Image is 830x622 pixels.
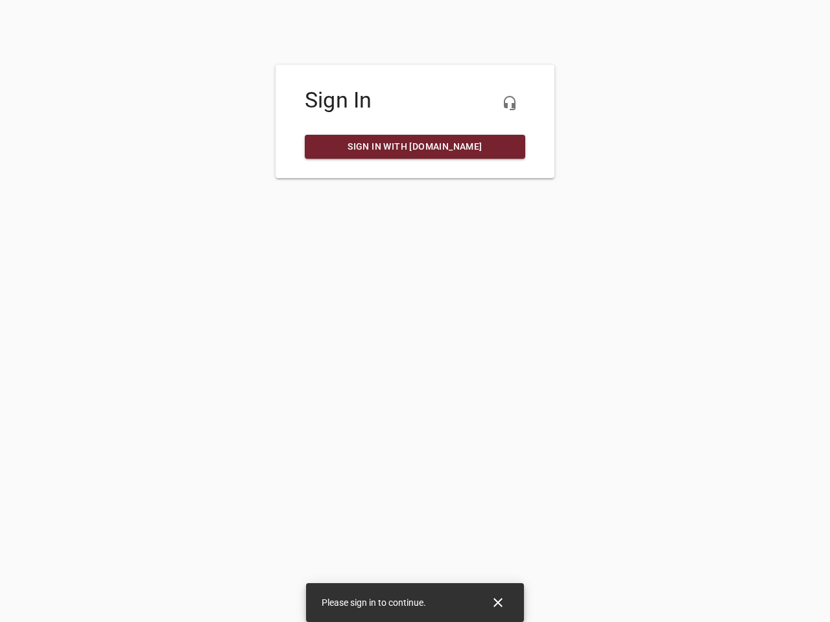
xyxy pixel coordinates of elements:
[315,139,515,155] span: Sign in with [DOMAIN_NAME]
[305,87,525,113] h4: Sign In
[322,597,426,608] span: Please sign in to continue.
[305,135,525,159] a: Sign in with [DOMAIN_NAME]
[494,87,525,119] button: Live Chat
[482,587,514,618] button: Close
